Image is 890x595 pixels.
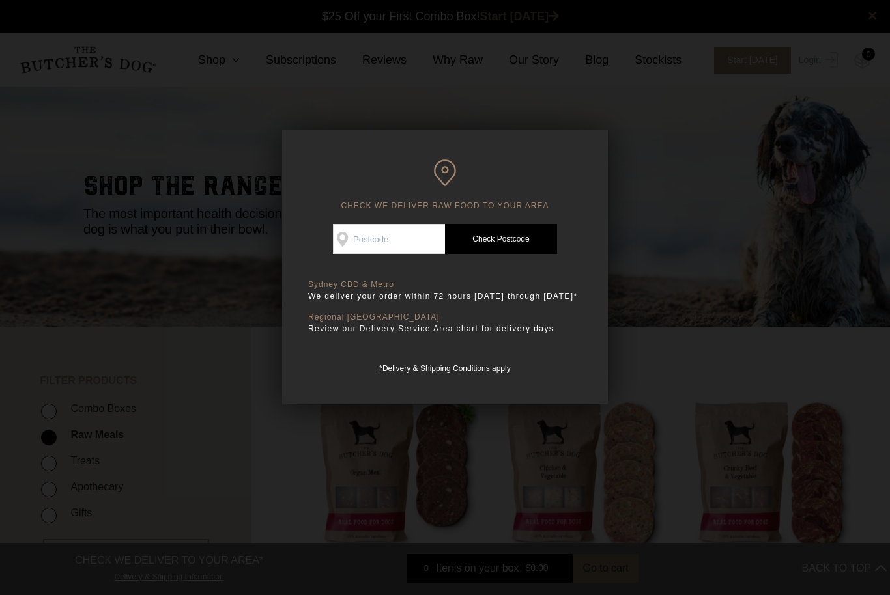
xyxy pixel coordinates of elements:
[333,224,445,254] input: Postcode
[445,224,557,254] a: Check Postcode
[308,280,582,290] p: Sydney CBD & Metro
[379,361,510,373] a: *Delivery & Shipping Conditions apply
[308,312,582,322] p: Regional [GEOGRAPHIC_DATA]
[308,290,582,303] p: We deliver your order within 72 hours [DATE] through [DATE]*
[308,159,582,211] h6: CHECK WE DELIVER RAW FOOD TO YOUR AREA
[308,322,582,335] p: Review our Delivery Service Area chart for delivery days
